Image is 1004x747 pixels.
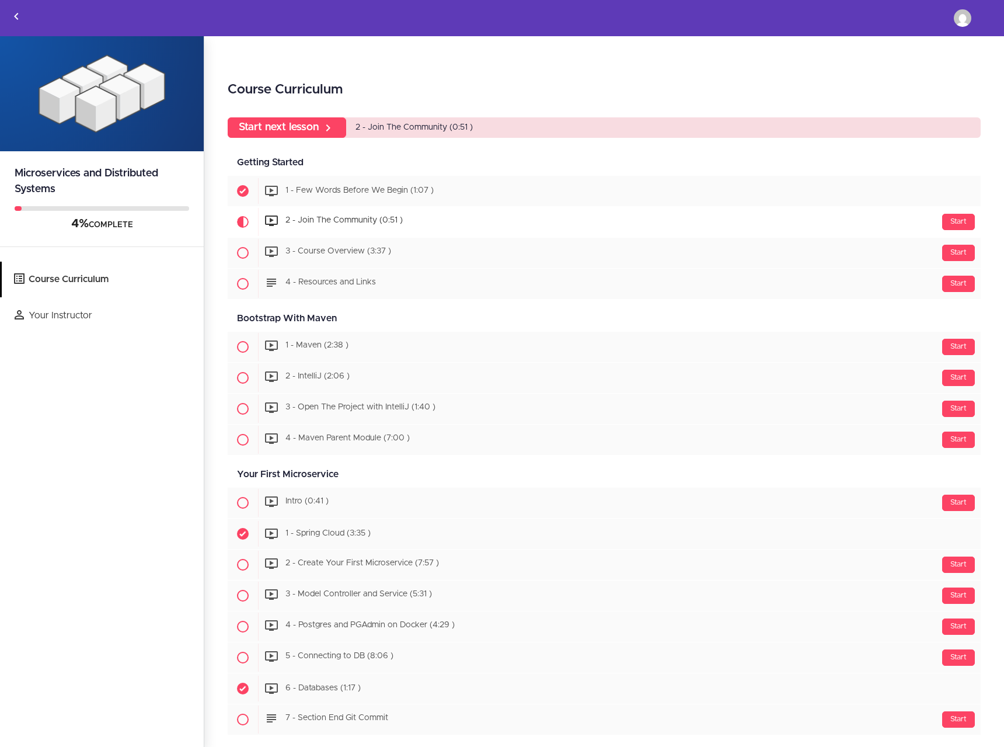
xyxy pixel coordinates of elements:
div: Start [942,432,975,448]
span: 1 - Few Words Before We Begin (1:07 ) [285,187,434,195]
span: 3 - Course Overview (3:37 ) [285,248,391,256]
span: 7 - Section End Git Commit [285,714,388,722]
a: Start 7 - Section End Git Commit [228,704,981,735]
a: Your Instructor [2,298,204,333]
div: COMPLETE [15,217,189,232]
span: 4 - Resources and Links [285,279,376,287]
a: Start next lesson [228,117,346,138]
span: 1 - Maven (2:38 ) [285,342,348,350]
span: 3 - Model Controller and Service (5:31 ) [285,590,432,599]
div: Bootstrap With Maven [228,305,981,332]
span: 4 - Maven Parent Module (7:00 ) [285,435,410,443]
div: Your First Microservice [228,461,981,488]
span: 2 - Join The Community (0:51 ) [355,123,473,131]
div: Start [942,214,975,230]
div: Getting Started [228,150,981,176]
a: Start 3 - Course Overview (3:37 ) [228,238,981,268]
a: Start 1 - Maven (2:38 ) [228,332,981,362]
a: Back to courses [1,1,32,36]
a: Start 3 - Open The Project with IntelliJ (1:40 ) [228,394,981,424]
span: 2 - Join The Community (0:51 ) [285,217,403,225]
span: 1 - Spring Cloud (3:35 ) [285,530,371,538]
div: Start [942,619,975,635]
span: 3 - Open The Project with IntelliJ (1:40 ) [285,404,435,412]
span: 2 - IntelliJ (2:06 ) [285,373,350,381]
div: Start [942,245,975,261]
div: Start [942,711,975,728]
span: Intro (0:41 ) [285,498,329,506]
span: 4 - Postgres and PGAdmin on Docker (4:29 ) [285,621,455,630]
span: 5 - Connecting to DB (8:06 ) [285,652,393,661]
a: Completed item 1 - Spring Cloud (3:35 ) [228,519,981,549]
span: 6 - Databases (1:17 ) [285,685,361,693]
a: Course Curriculum [2,262,204,297]
a: Start 2 - Create Your First Microservice (7:57 ) [228,550,981,580]
div: Start [942,495,975,511]
div: Start [942,339,975,355]
span: Completed item [228,673,258,704]
a: Completed item 1 - Few Words Before We Begin (1:07 ) [228,176,981,206]
div: Start [942,370,975,386]
svg: Back to courses [9,9,23,23]
h2: Course Curriculum [228,80,981,100]
a: Completed item 6 - Databases (1:17 ) [228,673,981,704]
a: Start 4 - Maven Parent Module (7:00 ) [228,425,981,455]
span: 2 - Create Your First Microservice (7:57 ) [285,560,439,568]
a: Start 4 - Postgres and PGAdmin on Docker (4:29 ) [228,612,981,642]
img: bittukp2000@gmail.com [954,9,971,27]
a: Start 4 - Resources and Links [228,269,981,299]
a: Start 2 - IntelliJ (2:06 ) [228,363,981,393]
div: Start [942,588,975,604]
span: 4% [71,218,89,230]
div: Start [942,557,975,573]
div: Start [942,401,975,417]
a: Current item Start 2 - Join The Community (0:51 ) [228,207,981,237]
div: Start [942,649,975,666]
a: Start 5 - Connecting to DB (8:06 ) [228,642,981,673]
span: Current item [228,207,258,237]
span: Completed item [228,519,258,549]
span: Completed item [228,176,258,206]
div: Start [942,276,975,292]
a: Start 3 - Model Controller and Service (5:31 ) [228,581,981,611]
a: Start Intro (0:41 ) [228,488,981,518]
